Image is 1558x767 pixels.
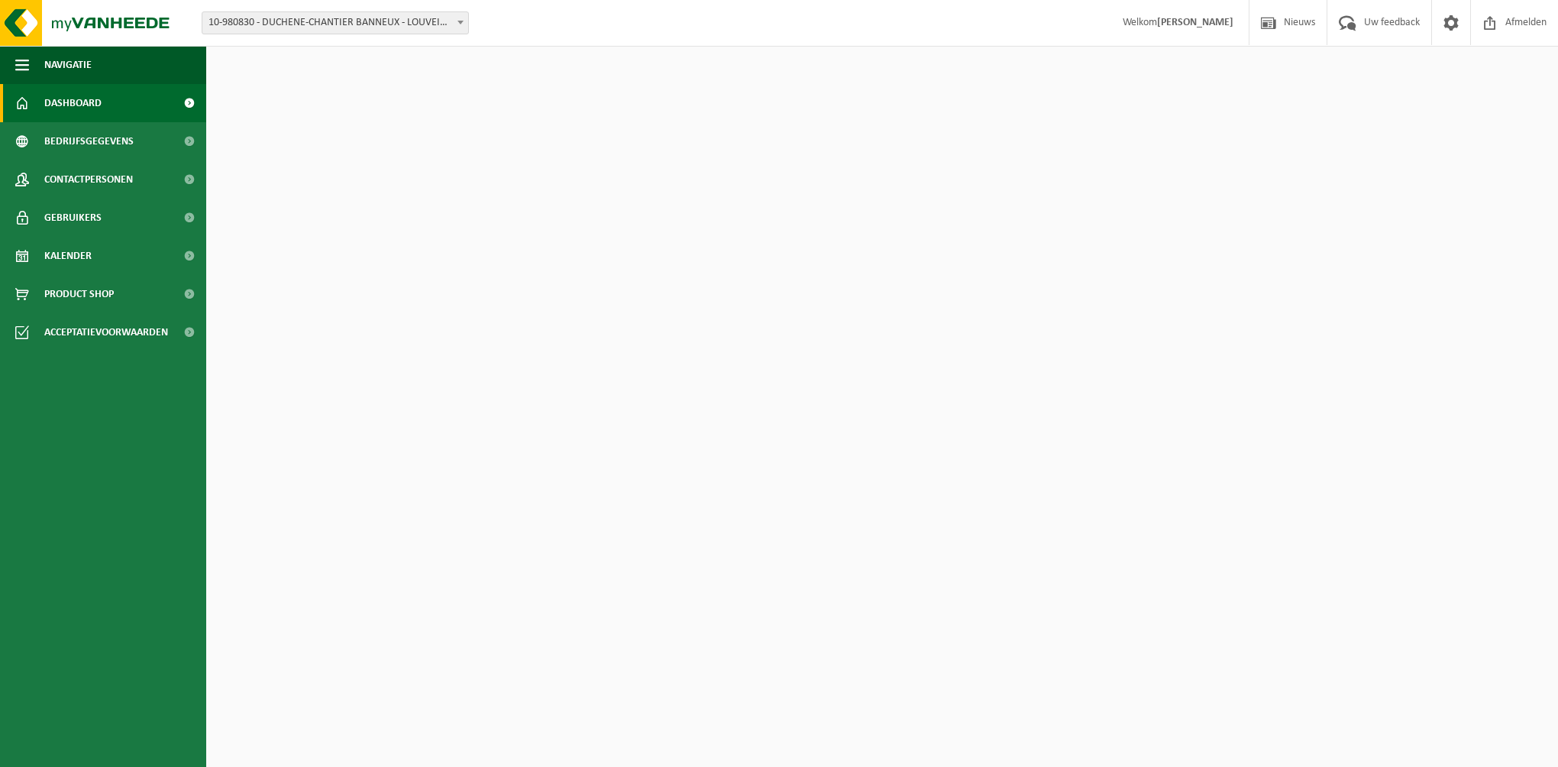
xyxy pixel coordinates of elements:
strong: [PERSON_NAME] [1157,17,1233,28]
span: Product Shop [44,275,114,313]
span: Dashboard [44,84,102,122]
span: 10-980830 - DUCHENE-CHANTIER BANNEUX - LOUVEIGNÉ [202,11,469,34]
span: Bedrijfsgegevens [44,122,134,160]
span: Acceptatievoorwaarden [44,313,168,351]
span: Contactpersonen [44,160,133,199]
span: Kalender [44,237,92,275]
span: 10-980830 - DUCHENE-CHANTIER BANNEUX - LOUVEIGNÉ [202,12,468,34]
span: Gebruikers [44,199,102,237]
span: Navigatie [44,46,92,84]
